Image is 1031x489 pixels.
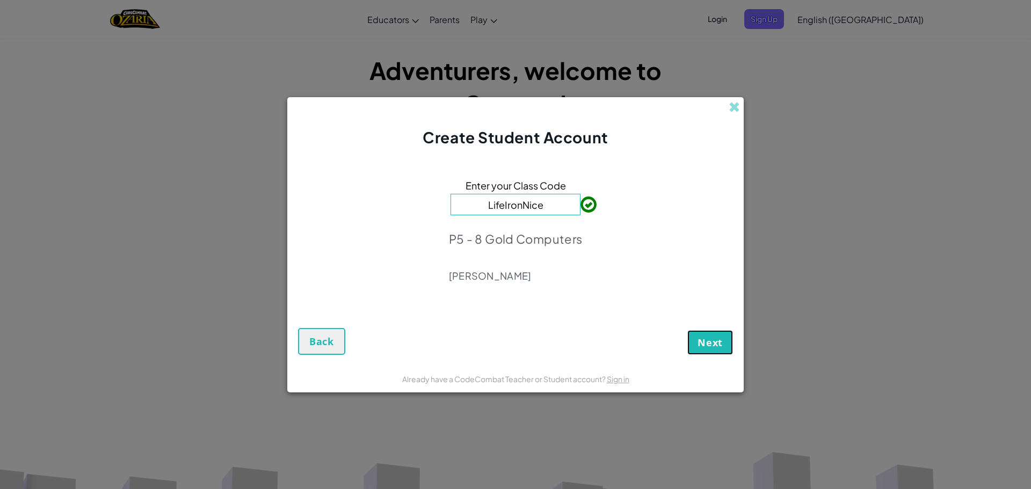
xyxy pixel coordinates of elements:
[402,374,607,384] span: Already have a CodeCombat Teacher or Student account?
[423,128,608,147] span: Create Student Account
[687,330,733,355] button: Next
[466,178,566,193] span: Enter your Class Code
[449,269,583,282] p: [PERSON_NAME]
[298,328,345,355] button: Back
[607,374,629,384] a: Sign in
[449,231,583,246] p: P5 - 8 Gold Computers
[309,335,334,348] span: Back
[698,336,723,349] span: Next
